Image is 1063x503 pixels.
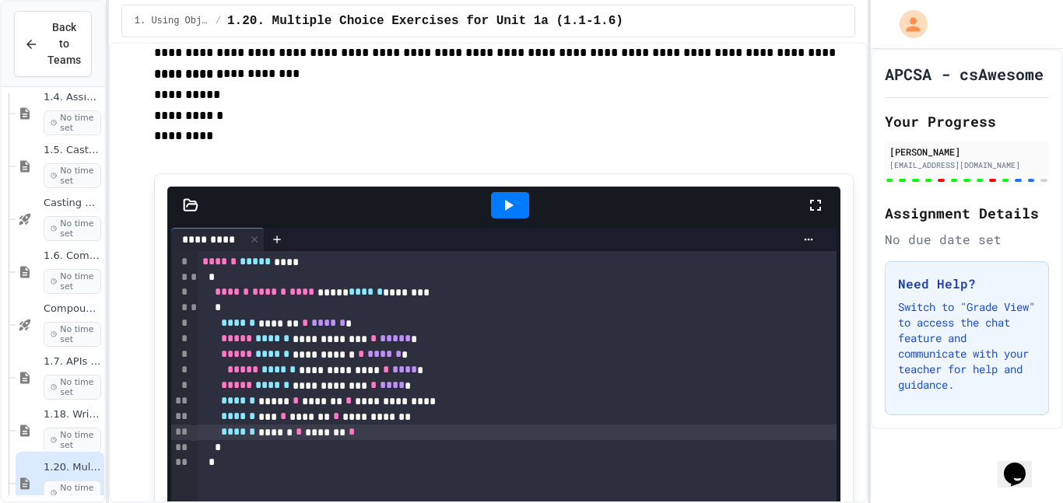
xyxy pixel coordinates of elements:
[44,269,101,294] span: No time set
[44,375,101,400] span: No time set
[44,428,101,452] span: No time set
[998,441,1047,487] iframe: chat widget
[885,230,1049,249] div: No due date set
[889,159,1044,171] div: [EMAIL_ADDRESS][DOMAIN_NAME]
[883,6,931,42] div: My Account
[227,12,623,30] span: 1.20. Multiple Choice Exercises for Unit 1a (1.1-1.6)
[44,110,101,135] span: No time set
[44,322,101,347] span: No time set
[14,11,92,77] button: Back to Teams
[889,145,1044,159] div: [PERSON_NAME]
[44,302,101,316] span: Compound assignment operators - Quiz
[44,461,101,474] span: 1.20. Multiple Choice Exercises for Unit 1a (1.1-1.6)
[898,274,1036,293] h3: Need Help?
[44,216,101,241] span: No time set
[44,91,101,104] span: 1.4. Assignment and Input
[135,15,209,27] span: 1. Using Objects and Methods
[44,408,101,421] span: 1.18. Write Code Practice 1.1-1.6
[885,202,1049,224] h2: Assignment Details
[44,197,101,210] span: Casting and Ranges of variables - Quiz
[44,144,101,157] span: 1.5. Casting and Ranges of Values
[898,299,1036,393] p: Switch to "Grade View" to access the chat feature and communicate with your teacher for help and ...
[216,15,221,27] span: /
[885,110,1049,132] h2: Your Progress
[44,250,101,263] span: 1.6. Compound Assignment Operators
[885,63,1044,85] h1: APCSA - csAwesome
[47,19,81,68] span: Back to Teams
[44,163,101,188] span: No time set
[44,355,101,369] span: 1.7. APIs and Libraries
